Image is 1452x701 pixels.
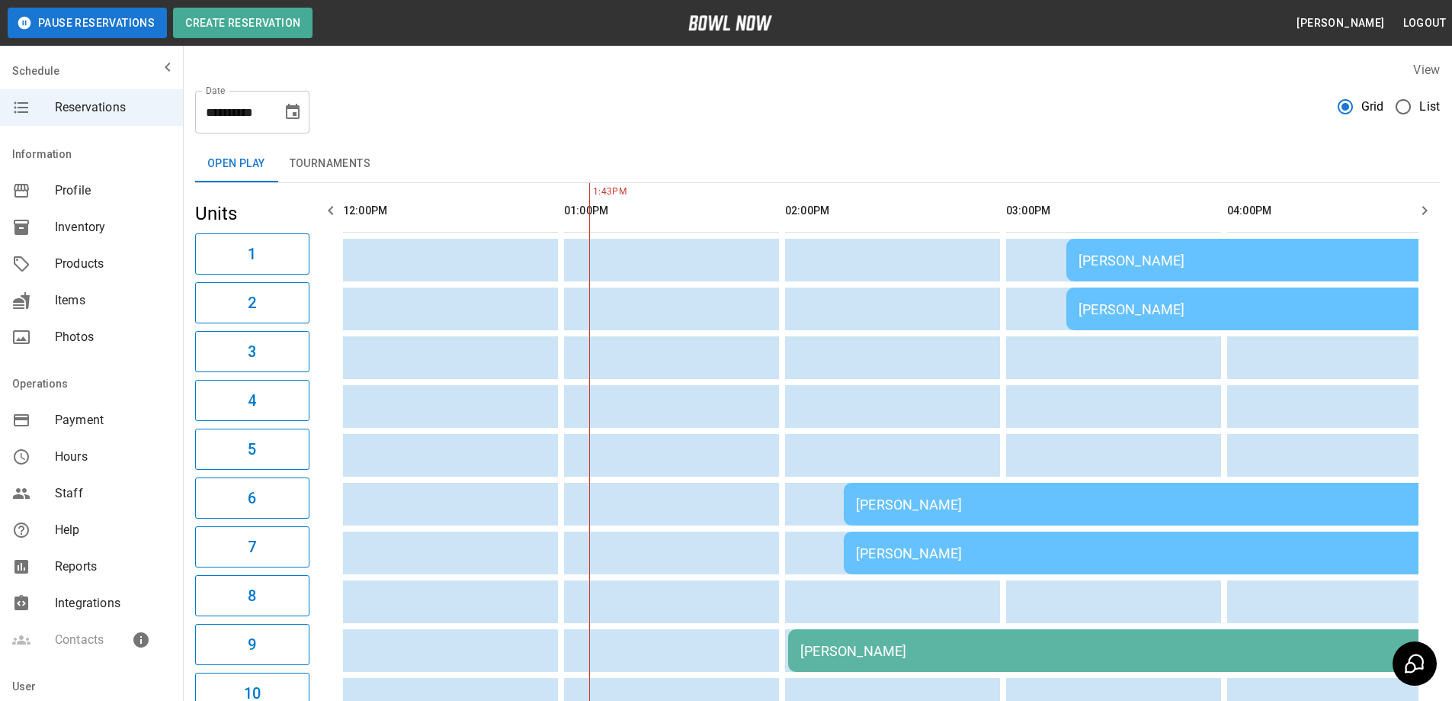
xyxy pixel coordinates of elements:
button: 4 [195,380,309,421]
button: 7 [195,526,309,568]
button: 6 [195,478,309,519]
span: Items [55,291,171,310]
button: 3 [195,331,309,372]
span: Reservations [55,98,171,117]
h6: 8 [248,584,256,608]
button: Create Reservation [173,8,313,38]
span: Profile [55,182,171,200]
button: Tournaments [277,146,383,182]
span: Hours [55,448,171,466]
span: Help [55,521,171,539]
button: 5 [195,429,309,470]
h6: 3 [248,339,256,364]
h6: 9 [248,632,256,657]
h6: 2 [248,291,256,315]
span: Staff [55,484,171,503]
span: Reports [55,558,171,576]
span: Grid [1361,98,1384,116]
div: [PERSON_NAME] [800,643,1438,659]
h6: 4 [248,388,256,413]
span: List [1419,98,1440,116]
span: 1:43PM [589,185,593,200]
span: Integrations [55,594,171,613]
h6: 5 [248,437,256,461]
button: 9 [195,624,309,665]
button: 1 [195,233,309,275]
th: 03:00PM [1006,189,1221,233]
th: 01:00PM [564,189,779,233]
button: 2 [195,282,309,323]
button: Logout [1397,9,1452,37]
h6: 6 [248,486,256,510]
button: 8 [195,575,309,616]
button: Pause Reservations [8,8,167,38]
span: Payment [55,411,171,429]
button: [PERSON_NAME] [1290,9,1390,37]
th: 02:00PM [785,189,1000,233]
img: logo [688,15,772,31]
span: Inventory [55,218,171,236]
div: inventory tabs [195,146,1440,182]
span: Photos [55,328,171,346]
th: 12:00PM [343,189,558,233]
h5: Units [195,201,309,226]
button: Open Play [195,146,277,182]
label: View [1413,63,1440,77]
h6: 7 [248,535,256,559]
h6: 1 [248,242,256,266]
button: Choose date, selected date is Sep 20, 2025 [277,97,308,127]
span: Products [55,255,171,273]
